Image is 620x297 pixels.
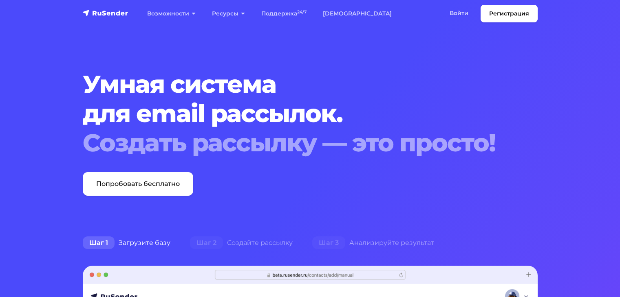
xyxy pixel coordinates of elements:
[180,235,302,251] div: Создайте рассылку
[83,70,499,157] h1: Умная система для email рассылок.
[83,9,128,17] img: RuSender
[83,236,115,249] span: Шаг 1
[302,235,444,251] div: Анализируйте результат
[315,5,400,22] a: [DEMOGRAPHIC_DATA]
[204,5,253,22] a: Ресурсы
[83,128,499,157] div: Создать рассылку — это просто!
[73,235,180,251] div: Загрузите базу
[139,5,204,22] a: Возможности
[297,9,307,15] sup: 24/7
[441,5,477,22] a: Войти
[83,172,193,196] a: Попробовать бесплатно
[253,5,315,22] a: Поддержка24/7
[312,236,345,249] span: Шаг 3
[481,5,538,22] a: Регистрация
[190,236,223,249] span: Шаг 2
